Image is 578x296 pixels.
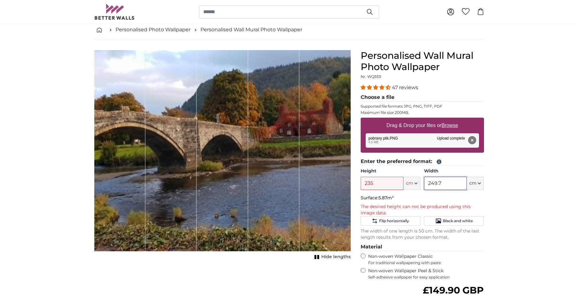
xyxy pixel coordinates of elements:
p: The width of one length is 50 cm. The width of the last length results from your chosen format. [361,228,484,241]
span: Flip horizontally [379,218,409,223]
button: cm [467,177,484,190]
label: Non-woven Wallpaper Peel & Stick [368,268,484,280]
button: cm [403,177,420,190]
span: cm [469,180,477,186]
legend: Material [361,243,484,251]
a: Personalised Wall Mural Photo Wallpaper [200,26,302,33]
a: Personalised Photo Wallpaper [116,26,190,33]
span: Nr. WQ553 [361,74,381,79]
u: Browse [442,123,458,128]
nav: breadcrumbs [94,20,484,40]
span: Black and white [443,218,473,223]
span: £149.90 GBP [423,284,484,296]
button: Hide lengths [313,253,351,261]
span: Hide lengths [321,254,351,260]
span: 4.38 stars [361,84,392,90]
p: Maximum file size 200MB. [361,110,484,115]
legend: Enter the preferred format: [361,158,484,166]
div: 1 of 1 [94,50,351,261]
label: Height [361,168,420,174]
span: Self-adhesive wallpaper for easy application [368,275,484,280]
label: Width [424,168,484,174]
span: 5.87m² [378,195,394,201]
p: Surface: [361,195,484,201]
button: Flip horizontally [361,216,420,226]
span: For traditional wallpapering with paste [368,260,484,265]
span: cm [406,180,413,186]
button: Black and white [424,216,484,226]
p: Supported file formats JPG, PNG, TIFF, PDF [361,104,484,109]
legend: Choose a file [361,94,484,101]
label: Non-woven Wallpaper Classic [368,253,484,265]
span: 47 reviews [392,84,418,90]
h1: Personalised Wall Mural Photo Wallpaper [361,50,484,73]
label: Drag & Drop your files or [384,119,460,132]
p: The desired height can not be produced using this image data. [361,204,484,216]
img: Betterwalls [94,4,135,20]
